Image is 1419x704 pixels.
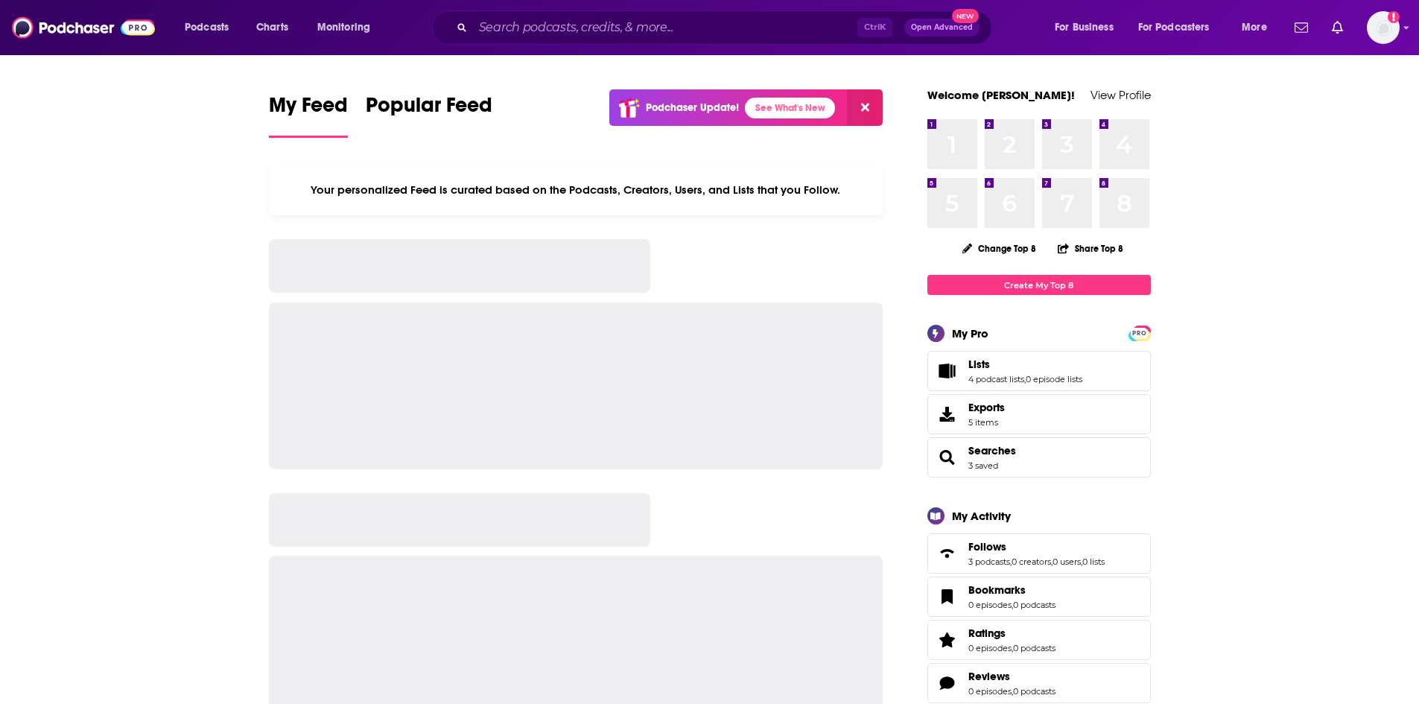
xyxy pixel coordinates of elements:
[927,620,1151,660] span: Ratings
[933,404,962,425] span: Exports
[952,509,1011,523] div: My Activity
[1367,11,1400,44] span: Logged in as ElaineatWink
[911,24,973,31] span: Open Advanced
[927,394,1151,434] a: Exports
[1081,556,1082,567] span: ,
[1289,15,1314,40] a: Show notifications dropdown
[1010,556,1012,567] span: ,
[473,16,857,39] input: Search podcasts, credits, & more...
[1024,374,1026,384] span: ,
[968,600,1012,610] a: 0 episodes
[185,17,229,38] span: Podcasts
[857,18,892,37] span: Ctrl K
[927,533,1151,574] span: Follows
[446,10,1006,45] div: Search podcasts, credits, & more...
[1131,327,1149,338] a: PRO
[968,444,1016,457] a: Searches
[1044,16,1132,39] button: open menu
[927,663,1151,703] span: Reviews
[366,92,492,127] span: Popular Feed
[1388,11,1400,23] svg: Add a profile image
[1091,88,1151,102] a: View Profile
[1012,686,1013,697] span: ,
[933,361,962,381] a: Lists
[968,460,998,471] a: 3 saved
[933,543,962,564] a: Follows
[927,275,1151,295] a: Create My Top 8
[256,17,288,38] span: Charts
[1012,600,1013,610] span: ,
[1131,328,1149,339] span: PRO
[933,586,962,607] a: Bookmarks
[968,374,1024,384] a: 4 podcast lists
[968,556,1010,567] a: 3 podcasts
[927,437,1151,478] span: Searches
[307,16,390,39] button: open menu
[1326,15,1349,40] a: Show notifications dropdown
[269,92,348,138] a: My Feed
[968,401,1005,414] span: Exports
[1051,556,1053,567] span: ,
[366,92,492,138] a: Popular Feed
[317,17,370,38] span: Monitoring
[1055,17,1114,38] span: For Business
[968,540,1006,554] span: Follows
[927,577,1151,617] span: Bookmarks
[968,417,1005,428] span: 5 items
[933,673,962,694] a: Reviews
[904,19,980,37] button: Open AdvancedNew
[933,447,962,468] a: Searches
[1242,17,1267,38] span: More
[1013,600,1055,610] a: 0 podcasts
[1012,556,1051,567] a: 0 creators
[968,358,1082,371] a: Lists
[968,686,1012,697] a: 0 episodes
[247,16,297,39] a: Charts
[174,16,248,39] button: open menu
[1053,556,1081,567] a: 0 users
[1082,556,1105,567] a: 0 lists
[1013,686,1055,697] a: 0 podcasts
[1367,11,1400,44] button: Show profile menu
[1057,234,1124,263] button: Share Top 8
[968,670,1055,683] a: Reviews
[968,643,1012,653] a: 0 episodes
[1013,643,1055,653] a: 0 podcasts
[952,9,979,23] span: New
[1367,11,1400,44] img: User Profile
[927,351,1151,391] span: Lists
[1231,16,1286,39] button: open menu
[952,326,988,340] div: My Pro
[269,165,883,215] div: Your personalized Feed is curated based on the Podcasts, Creators, Users, and Lists that you Follow.
[927,88,1075,102] a: Welcome [PERSON_NAME]!
[953,239,1046,258] button: Change Top 8
[968,540,1105,554] a: Follows
[968,583,1026,597] span: Bookmarks
[968,670,1010,683] span: Reviews
[745,98,835,118] a: See What's New
[968,358,990,371] span: Lists
[968,583,1055,597] a: Bookmarks
[12,13,155,42] img: Podchaser - Follow, Share and Rate Podcasts
[968,627,1006,640] span: Ratings
[1128,16,1231,39] button: open menu
[1026,374,1082,384] a: 0 episode lists
[1138,17,1210,38] span: For Podcasters
[269,92,348,127] span: My Feed
[646,101,739,114] p: Podchaser Update!
[933,630,962,650] a: Ratings
[968,627,1055,640] a: Ratings
[1012,643,1013,653] span: ,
